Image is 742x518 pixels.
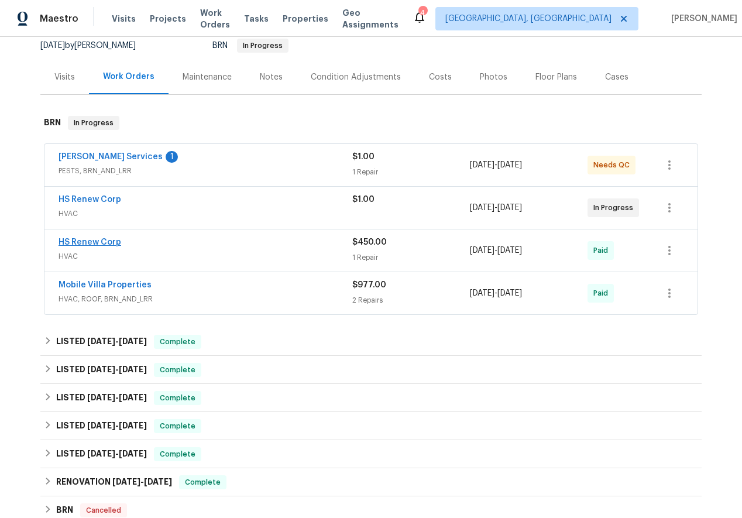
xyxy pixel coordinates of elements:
[480,71,507,83] div: Photos
[593,159,634,171] span: Needs QC
[40,104,702,142] div: BRN In Progress
[87,450,115,458] span: [DATE]
[56,447,147,461] h6: LISTED
[238,42,287,49] span: In Progress
[593,245,613,256] span: Paid
[56,503,73,517] h6: BRN
[342,7,399,30] span: Geo Assignments
[180,476,225,488] span: Complete
[56,475,172,489] h6: RENOVATION
[166,151,178,163] div: 1
[59,251,352,262] span: HVAC
[470,287,522,299] span: -
[593,202,638,214] span: In Progress
[44,116,61,130] h6: BRN
[200,7,230,30] span: Work Orders
[40,39,150,53] div: by [PERSON_NAME]
[87,393,115,402] span: [DATE]
[593,287,613,299] span: Paid
[470,245,522,256] span: -
[497,246,522,255] span: [DATE]
[311,71,401,83] div: Condition Adjustments
[429,71,452,83] div: Costs
[87,337,147,345] span: -
[470,246,494,255] span: [DATE]
[59,238,121,246] a: HS Renew Corp
[155,420,200,432] span: Complete
[112,13,136,25] span: Visits
[87,421,147,430] span: -
[352,281,386,289] span: $977.00
[605,71,628,83] div: Cases
[183,71,232,83] div: Maintenance
[87,365,115,373] span: [DATE]
[155,392,200,404] span: Complete
[667,13,737,25] span: [PERSON_NAME]
[87,337,115,345] span: [DATE]
[40,384,702,412] div: LISTED [DATE]-[DATE]Complete
[283,13,328,25] span: Properties
[87,421,115,430] span: [DATE]
[59,195,121,204] a: HS Renew Corp
[112,478,140,486] span: [DATE]
[119,365,147,373] span: [DATE]
[87,365,147,373] span: -
[40,468,702,496] div: RENOVATION [DATE]-[DATE]Complete
[59,208,352,219] span: HVAC
[40,42,65,50] span: [DATE]
[112,478,172,486] span: -
[352,252,470,263] div: 1 Repair
[119,421,147,430] span: [DATE]
[144,478,172,486] span: [DATE]
[352,238,387,246] span: $450.00
[59,293,352,305] span: HVAC, ROOF, BRN_AND_LRR
[150,13,186,25] span: Projects
[103,71,154,83] div: Work Orders
[535,71,577,83] div: Floor Plans
[244,15,269,23] span: Tasks
[40,356,702,384] div: LISTED [DATE]-[DATE]Complete
[59,165,352,177] span: PESTS, BRN_AND_LRR
[81,505,126,516] span: Cancelled
[352,153,375,161] span: $1.00
[352,195,375,204] span: $1.00
[470,204,494,212] span: [DATE]
[212,42,288,50] span: BRN
[69,117,118,129] span: In Progress
[352,166,470,178] div: 1 Repair
[56,335,147,349] h6: LISTED
[470,161,494,169] span: [DATE]
[119,337,147,345] span: [DATE]
[119,450,147,458] span: [DATE]
[87,393,147,402] span: -
[418,7,427,19] div: 4
[59,153,163,161] a: [PERSON_NAME] Services
[59,281,152,289] a: Mobile Villa Properties
[470,289,494,297] span: [DATE]
[56,391,147,405] h6: LISTED
[470,202,522,214] span: -
[497,161,522,169] span: [DATE]
[155,364,200,376] span: Complete
[470,159,522,171] span: -
[54,71,75,83] div: Visits
[497,204,522,212] span: [DATE]
[40,412,702,440] div: LISTED [DATE]-[DATE]Complete
[155,336,200,348] span: Complete
[87,450,147,458] span: -
[56,419,147,433] h6: LISTED
[56,363,147,377] h6: LISTED
[40,328,702,356] div: LISTED [DATE]-[DATE]Complete
[40,13,78,25] span: Maestro
[497,289,522,297] span: [DATE]
[352,294,470,306] div: 2 Repairs
[260,71,283,83] div: Notes
[40,440,702,468] div: LISTED [DATE]-[DATE]Complete
[445,13,612,25] span: [GEOGRAPHIC_DATA], [GEOGRAPHIC_DATA]
[155,448,200,460] span: Complete
[119,393,147,402] span: [DATE]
